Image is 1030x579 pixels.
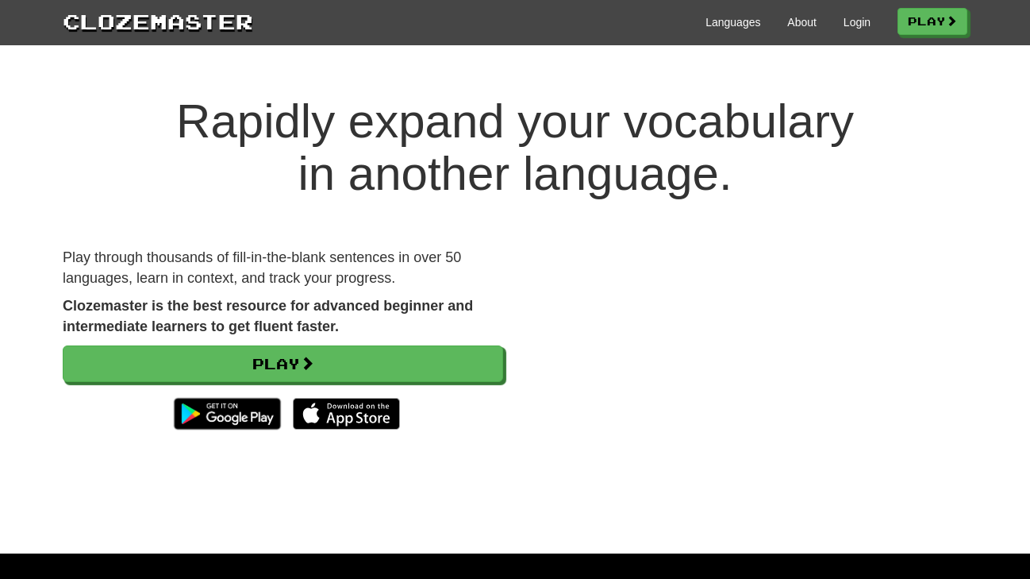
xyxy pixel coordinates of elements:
a: Login [844,14,871,30]
a: Play [63,345,503,382]
a: Languages [705,14,760,30]
img: Download_on_the_App_Store_Badge_US-UK_135x40-25178aeef6eb6b83b96f5f2d004eda3bffbb37122de64afbaef7... [293,398,400,430]
strong: Clozemaster is the best resource for advanced beginner and intermediate learners to get fluent fa... [63,298,473,334]
a: Clozemaster [63,6,253,36]
img: Get it on Google Play [166,390,289,438]
p: Play through thousands of fill-in-the-blank sentences in over 50 languages, learn in context, and... [63,248,503,288]
a: Play [897,8,967,35]
a: About [787,14,817,30]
